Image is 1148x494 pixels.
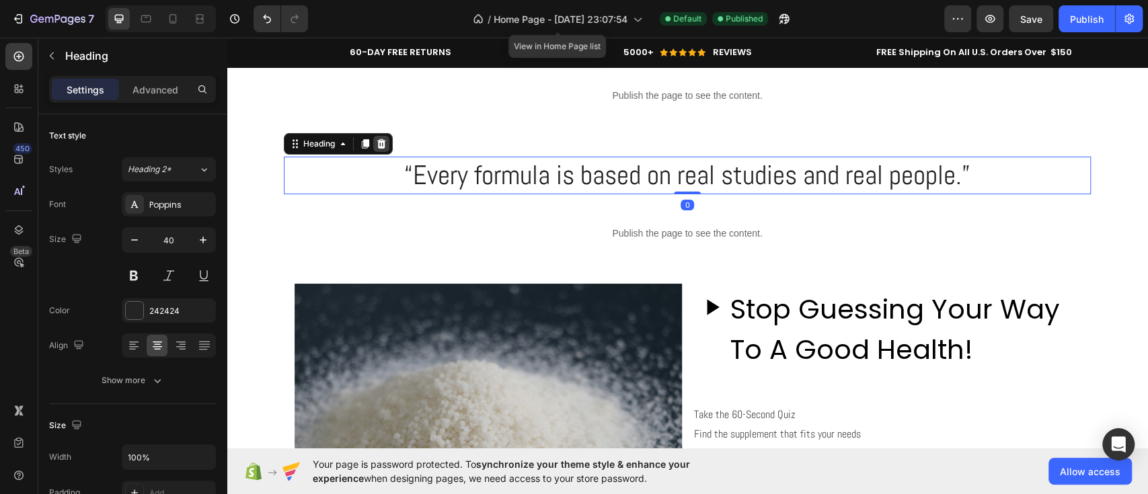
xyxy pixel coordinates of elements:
[88,11,94,27] p: 7
[122,157,216,181] button: Heading 2*
[149,79,227,88] div: Keywords by Traffic
[67,83,104,97] p: Settings
[38,22,66,32] div: v 4.0.25
[149,199,213,211] div: Poppins
[65,48,211,64] p: Heading
[49,130,86,142] div: Text style
[494,12,627,26] span: Home Page - [DATE] 23:07:54
[13,143,32,154] div: 450
[49,337,87,355] div: Align
[149,305,213,317] div: 242424
[49,198,66,210] div: Font
[1020,13,1042,25] span: Save
[49,163,73,175] div: Styles
[49,417,85,435] div: Size
[254,5,308,32] div: Undo/Redo
[51,79,120,88] div: Domain Overview
[122,445,215,469] input: Auto
[313,457,742,485] span: Your page is password protected. To when designing pages, we need access to your store password.
[1060,464,1120,479] span: Allow access
[10,246,32,257] div: Beta
[132,83,178,97] p: Advanced
[49,368,216,393] button: Show more
[49,231,85,249] div: Size
[1070,12,1104,26] div: Publish
[726,13,763,25] span: Published
[22,35,32,46] img: website_grey.svg
[227,38,1148,448] iframe: Design area
[128,163,171,175] span: Heading 2*
[313,458,690,484] span: synchronize your theme style & enhance your experience
[35,35,148,46] div: Domain: [DOMAIN_NAME]
[22,22,32,32] img: logo_orange.svg
[467,387,852,407] p: Find the supplement that fits your needs
[5,5,100,32] button: 7
[504,251,848,332] h2: Stop Guessing Your Way To A Good Health!
[1059,5,1115,32] button: Publish
[68,189,853,203] p: Publish the page to see the content.
[49,304,70,317] div: Color
[102,374,164,387] div: Show more
[673,13,701,25] span: Default
[1102,428,1135,460] div: Open Intercom Messenger
[1048,458,1132,485] button: Allow access
[467,368,852,387] p: Take the 60-Second Quiz
[49,451,71,463] div: Width
[1009,5,1053,32] button: Save
[488,12,491,26] span: /
[134,78,145,89] img: tab_keywords_by_traffic_grey.svg
[36,78,47,89] img: tab_domain_overview_orange.svg
[454,162,467,173] div: 0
